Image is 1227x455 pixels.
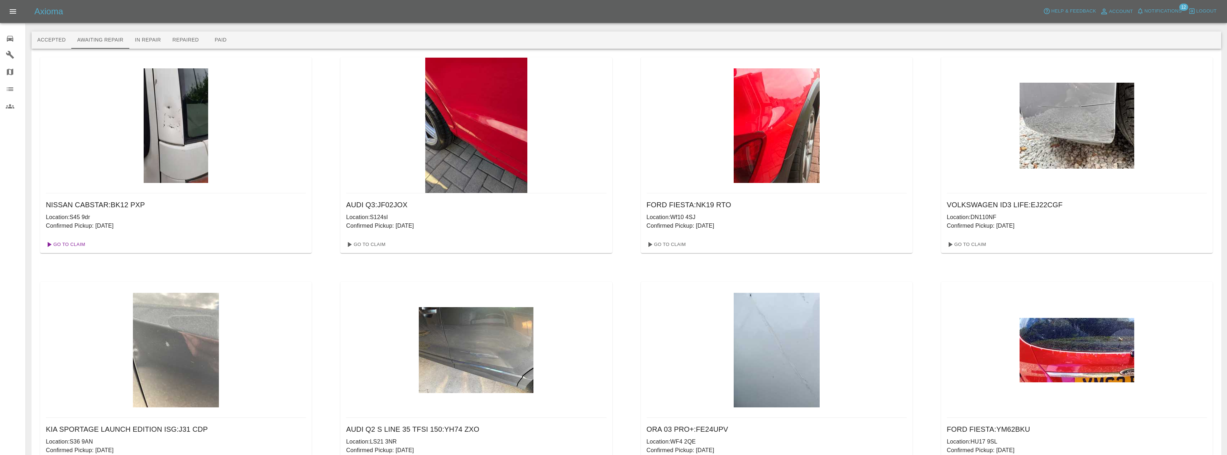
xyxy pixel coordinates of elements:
h6: FORD FIESTA : NK19 RTO [647,199,907,210]
h6: ORA 03 PRO+ : FE24UPV [647,423,907,435]
p: Location: S45 9dr [46,213,306,222]
p: Location: S36 9AN [46,437,306,446]
p: Location: HU17 9SL [947,437,1207,446]
p: Location: DN110NF [947,213,1207,222]
p: Confirmed Pickup: [DATE] [346,222,606,230]
h6: VOLKSWAGEN ID3 LIFE : EJ22CGF [947,199,1207,210]
span: Help & Feedback [1051,7,1096,15]
p: Confirmed Pickup: [DATE] [46,446,306,455]
a: Go To Claim [944,239,988,250]
span: Notifications [1145,7,1182,15]
span: Logout [1196,7,1217,15]
p: Confirmed Pickup: [DATE] [647,222,907,230]
button: Open drawer [4,3,21,20]
a: Go To Claim [43,239,87,250]
p: Location: LS21 3NR [346,437,606,446]
h6: AUDI Q3 : JF02JOX [346,199,606,210]
h6: NISSAN CABSTAR : BK12 PXP [46,199,306,210]
p: Confirmed Pickup: [DATE] [947,222,1207,230]
button: Awaiting Repair [71,32,129,49]
button: Logout [1187,6,1218,17]
p: Confirmed Pickup: [DATE] [46,222,306,230]
p: Location: Wf10 4SJ [647,213,907,222]
button: Paid [205,32,237,49]
h6: AUDI Q2 S LINE 35 TFSI 150 : YH74 ZXO [346,423,606,435]
p: Location: WF4 2QE [647,437,907,446]
a: Account [1098,6,1135,17]
a: Go To Claim [644,239,688,250]
button: Help & Feedback [1041,6,1098,17]
button: In Repair [129,32,167,49]
p: Confirmed Pickup: [DATE] [947,446,1207,455]
a: Go To Claim [343,239,387,250]
button: Accepted [32,32,71,49]
h5: Axioma [34,6,63,17]
span: Account [1109,8,1133,16]
p: Confirmed Pickup: [DATE] [647,446,907,455]
h6: KIA SPORTAGE LAUNCH EDITION ISG : J31 CDP [46,423,306,435]
p: Location: S124sl [346,213,606,222]
span: 12 [1179,4,1188,11]
h6: FORD FIESTA : YM62BKU [947,423,1207,435]
p: Confirmed Pickup: [DATE] [346,446,606,455]
button: Notifications [1135,6,1184,17]
button: Repaired [167,32,205,49]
